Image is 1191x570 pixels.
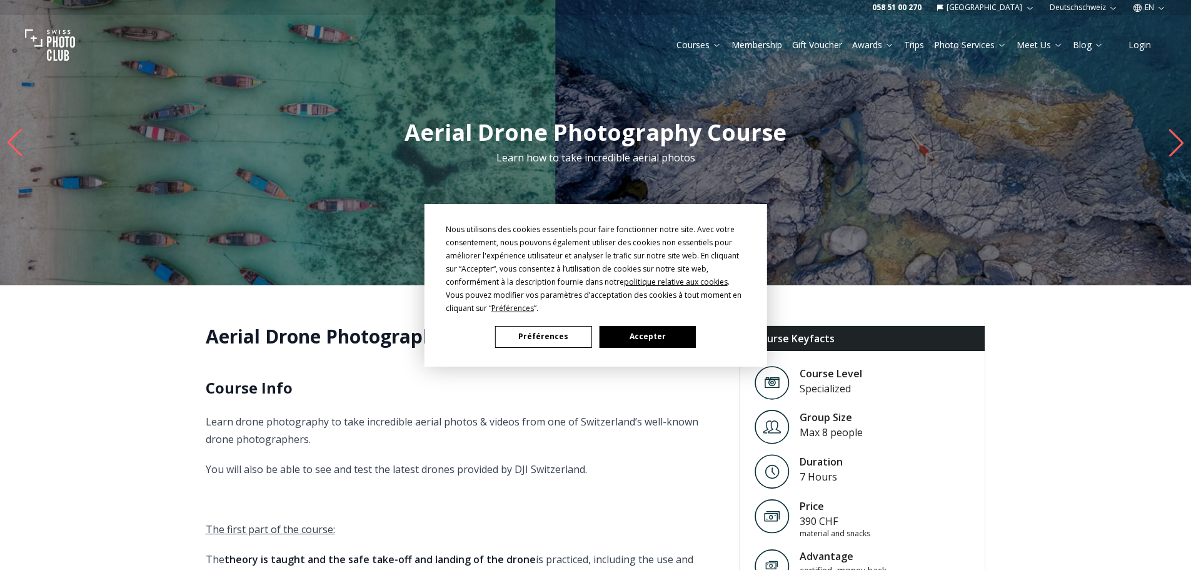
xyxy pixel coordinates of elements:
div: Nous utilisons des cookies essentiels pour faire fonctionner notre site. Avec votre consentement,... [446,223,746,315]
span: Préférences [491,303,534,313]
div: Cookie Consent Prompt [424,204,766,367]
span: politique relative aux cookies [624,277,728,287]
button: Préférences [495,326,591,348]
button: Accepter [599,326,695,348]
